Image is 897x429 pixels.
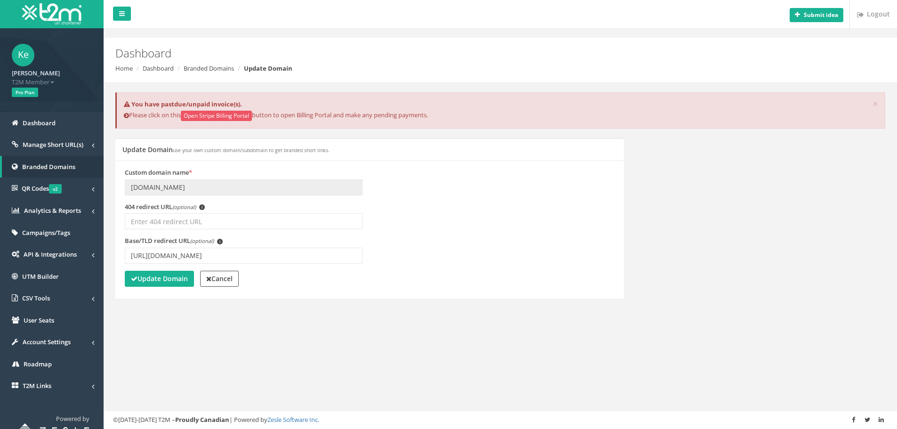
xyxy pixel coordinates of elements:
[23,381,51,390] span: T2M Links
[131,100,242,108] strong: You have pastdue/unpaid invoice(s).
[143,64,174,73] a: Dashboard
[184,64,234,73] a: Branded Domains
[22,294,50,302] span: CSV Tools
[131,274,188,283] strong: Update Domain
[22,184,62,193] span: QR Codes
[12,88,38,97] span: Pro Plan
[23,119,56,127] span: Dashboard
[113,415,888,424] div: ©[DATE]-[DATE] T2M – | Powered by
[24,360,52,368] span: Roadmap
[181,111,252,121] button: Open Stripe Billing Portal
[56,414,89,423] span: Powered by
[217,239,223,244] span: i
[244,64,292,73] strong: Update Domain
[125,236,223,245] label: Base/TLD redirect URL
[24,316,54,324] span: User Seats
[173,147,330,154] small: use your own custom domain/subdomain to get branded short links.
[22,272,59,281] span: UTM Builder
[122,146,330,153] h5: Update Domain
[790,8,843,22] button: Submit idea
[23,338,71,346] span: Account Settings
[200,271,239,287] a: Cancel
[125,271,194,287] button: Update Domain
[12,66,92,86] a: [PERSON_NAME] T2M Member
[206,274,233,283] strong: Cancel
[172,203,196,210] em: (optional)
[175,415,229,424] strong: Proudly Canadian
[22,228,70,237] span: Campaigns/Tags
[190,237,214,244] em: (optional)
[22,3,81,24] img: T2M
[12,44,34,66] span: Ke
[125,179,363,195] input: Enter domain name
[23,140,83,149] span: Manage Short URL(s)
[12,69,60,77] strong: [PERSON_NAME]
[12,78,92,87] span: T2M Member
[873,99,878,109] button: ×
[125,202,205,211] label: 404 redirect URL
[49,184,62,194] span: v2
[115,64,133,73] a: Home
[115,47,755,59] h2: Dashboard
[804,11,838,19] b: Submit idea
[125,248,363,264] input: Enter TLD redirect URL
[115,92,885,129] div: Please click on this button to open Billing Portal and make any pending payments.
[125,213,363,229] input: Enter 404 redirect URL
[24,206,81,215] span: Analytics & Reports
[22,162,75,171] span: Branded Domains
[199,204,205,210] span: i
[125,168,192,177] label: Custom domain name
[24,250,77,259] span: API & Integrations
[267,415,319,424] a: Zesle Software Inc.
